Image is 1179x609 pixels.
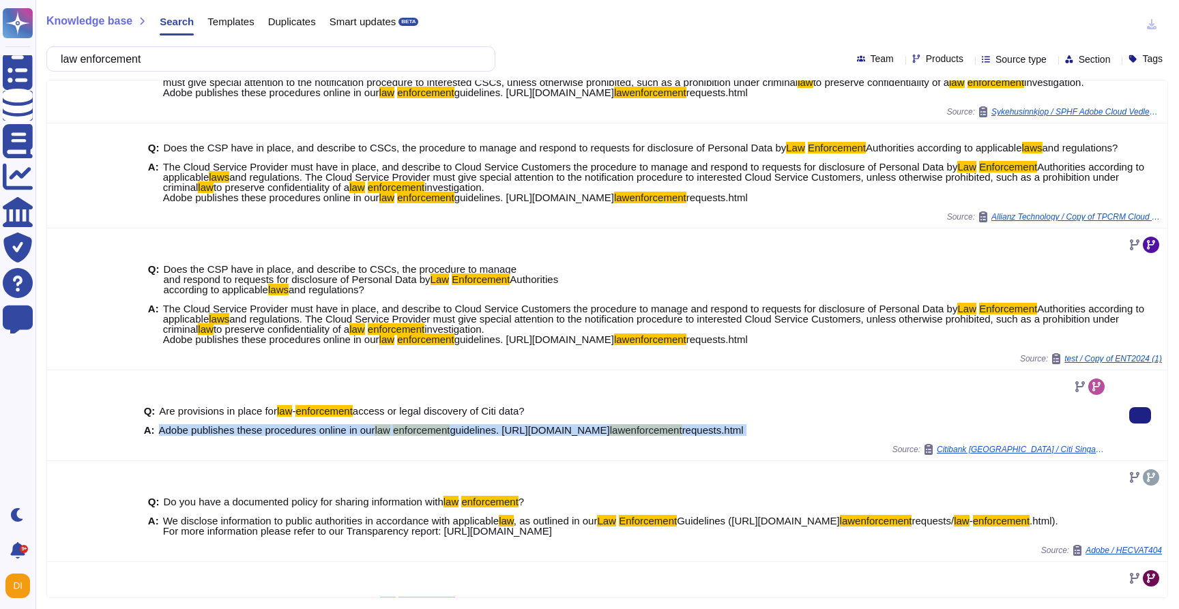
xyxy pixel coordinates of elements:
mark: law [443,496,459,507]
mark: enforcement [295,405,352,417]
mark: lawenforcement [614,192,686,203]
span: Products [926,54,963,63]
b: Q: [148,496,160,507]
b: A: [148,303,159,344]
span: and regulations? [1043,142,1118,153]
mark: laws [1022,142,1043,153]
span: requests.html [686,192,748,203]
b: A: [148,162,159,203]
span: investigation. Adobe publishes these procedures online in our [163,76,1084,98]
span: Does the CSP have in place, and describe to CSCs, the procedure to manage and respond to requests... [164,142,787,153]
b: A: [144,425,155,435]
mark: Enforcement [619,515,677,526]
mark: enforcement [973,515,1030,526]
mark: law [277,405,293,417]
span: We disclose information to public authorities in accordance with applicable [163,515,499,526]
span: Sykehusinnkjop / SPHF Adobe Cloud Vedlegg A Sikkerhetsmatrisen for Sky RSPS v1.2 [991,108,1162,116]
span: Source: [1041,545,1162,556]
span: The Cloud Service Provider must have in place, and describe to Cloud Service Customers the proced... [163,161,958,173]
span: Authorities according to applicable [163,161,1144,183]
span: Source type [995,55,1047,64]
span: Source: [892,444,1107,455]
span: Source: [1020,353,1162,364]
mark: lawenforcement [614,87,686,98]
span: requests.html [686,333,748,345]
mark: lawenforcement [840,515,912,526]
img: user [5,574,30,598]
span: Smart updates [330,16,396,27]
span: , as outlined in our [514,515,598,526]
span: Tags [1142,54,1163,63]
span: requests.html [686,87,748,98]
mark: Enforcement [979,161,1037,173]
span: investigation. Adobe publishes these procedures online in our [163,323,484,345]
mark: Law [957,161,976,173]
mark: laws [268,284,289,295]
b: Q: [144,406,156,416]
mark: law [798,76,813,88]
mark: Law [597,515,616,526]
span: Team [871,54,894,63]
mark: law [198,323,214,335]
b: Q: [148,264,160,295]
mark: law [379,87,395,98]
span: Source: [947,211,1162,222]
mark: enforcement [368,323,424,335]
span: Authorities according to applicable [164,273,559,295]
span: access or legal discovery of Citi data? [353,405,525,417]
span: Adobe / HECVAT404 [1086,546,1162,554]
mark: law [349,181,365,193]
span: ? [519,496,524,507]
span: .html). For more information please refer to our Transparency report: [URL][DOMAIN_NAME] [163,515,1058,537]
span: guidelines. [URL][DOMAIN_NAME] [454,87,614,98]
mark: Enforcement [452,273,510,285]
span: Allianz Technology / Copy of TPCRM Cloud DDQ 122024 3 [991,213,1162,221]
span: Citibank [GEOGRAPHIC_DATA] / Citi Singapore Questions [937,445,1107,454]
span: Templates [207,16,254,27]
mark: law [198,181,214,193]
mark: law [379,333,395,345]
span: Authorities according to applicable [866,142,1021,153]
div: BETA [398,18,418,26]
span: requests/ [912,515,954,526]
span: and regulations. The Cloud Service Provider must give special attention to the notification proce... [163,171,1119,193]
span: Authorities according to applicable [163,303,1144,325]
mark: Enforcement [979,303,1037,314]
span: Do you have a documented policy for sharing information with [164,496,443,507]
mark: enforcement [397,192,454,203]
mark: laws [209,313,229,325]
span: Adobe publishes these procedures online in our [159,424,375,436]
mark: law [349,323,365,335]
div: 9+ [20,545,28,553]
span: Guidelines ([URL][DOMAIN_NAME] [677,515,839,526]
span: Section [1079,55,1111,64]
mark: enforcement [397,87,454,98]
mark: law [379,192,395,203]
span: Does the CSP have in place, and describe to CSCs, the procedure to manage and respond to requests... [164,263,517,285]
span: guidelines. [URL][DOMAIN_NAME] [454,333,614,345]
input: Search a question or template... [54,47,481,71]
mark: enforcement [393,424,450,436]
mark: Law [786,142,805,153]
span: guidelines. [URL][DOMAIN_NAME] [450,424,609,436]
mark: enforcement [397,333,454,345]
span: Duplicates [268,16,316,27]
span: Knowledge base [46,16,132,27]
mark: law [949,76,965,88]
mark: law [375,424,390,436]
b: Q: [148,143,160,153]
mark: Law [431,273,450,285]
span: requests.html [682,424,744,436]
span: to preserve confidentiality of a [214,181,349,193]
mark: enforcement [398,597,455,608]
b: A: [148,67,159,98]
mark: law [499,515,514,526]
span: guidelines. [URL][DOMAIN_NAME] [454,192,614,203]
span: Are provisions in place for [159,405,277,417]
span: - [292,405,295,417]
span: and regulations. The Cloud Service Provider must give special attention to the notification proce... [163,313,1119,335]
b: A: [148,516,159,536]
span: investigation. Adobe publishes these procedures online in our [163,181,484,203]
span: Search [160,16,194,27]
mark: law [380,597,396,608]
